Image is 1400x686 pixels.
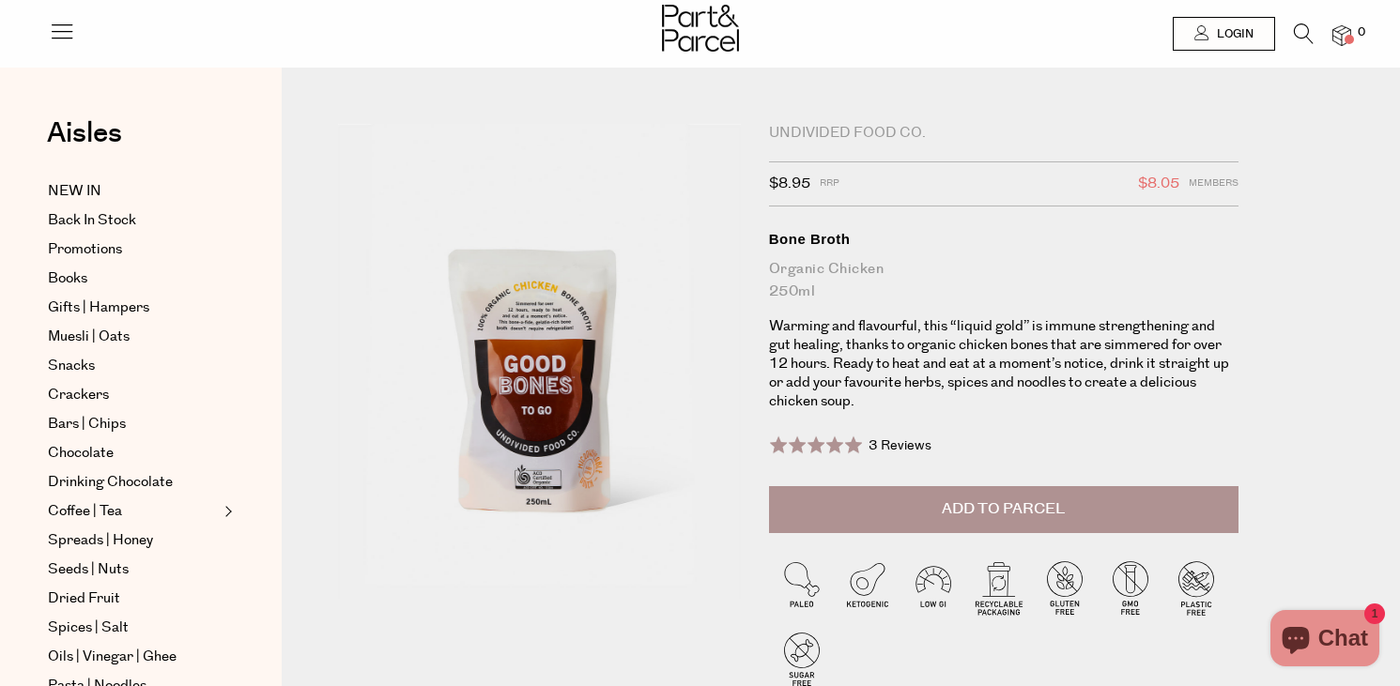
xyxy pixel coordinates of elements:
a: Back In Stock [48,209,219,232]
span: Members [1189,172,1238,196]
span: $8.05 [1138,172,1179,196]
div: Organic Chicken 250ml [769,258,1238,303]
span: Drinking Chocolate [48,471,173,494]
span: RRP [820,172,839,196]
span: Muesli | Oats [48,326,130,348]
img: P_P-ICONS-Live_Bec_V11_Paleo.svg [769,555,835,620]
a: Muesli | Oats [48,326,219,348]
span: 0 [1353,24,1370,41]
span: Coffee | Tea [48,500,122,523]
img: P_P-ICONS-Live_Bec_V11_Low_Gi.svg [900,555,966,620]
span: 3 Reviews [869,436,931,455]
img: P_P-ICONS-Live_Bec_V11_GMO_Free.svg [1098,555,1163,620]
a: Crackers [48,384,219,406]
a: Bars | Chips [48,413,219,435]
a: Aisles [47,119,122,166]
a: Books [48,267,219,290]
img: P_P-ICONS-Live_Bec_V11_Ketogenic.svg [835,555,900,620]
a: Gifts | Hampers [48,297,219,319]
p: Warming and flavourful, this “liquid gold” is immune strengthening and gut healing, thanks to org... [769,317,1238,411]
span: NEW IN [48,180,101,203]
span: Bars | Chips [48,413,126,435]
a: Spices | Salt [48,617,219,639]
span: Oils | Vinegar | Ghee [48,646,177,668]
span: $8.95 [769,172,810,196]
span: Add to Parcel [942,498,1065,520]
img: Bone Broth [338,124,741,599]
img: P_P-ICONS-Live_Bec_V11_Recyclable_Packaging.svg [966,555,1032,620]
inbox-online-store-chat: Shopify online store chat [1265,610,1385,671]
span: Gifts | Hampers [48,297,149,319]
span: Snacks [48,355,95,377]
div: Undivided Food Co. [769,124,1238,143]
span: Crackers [48,384,109,406]
span: Seeds | Nuts [48,558,129,581]
button: Add to Parcel [769,486,1238,533]
a: Chocolate [48,442,219,465]
span: Aisles [47,113,122,154]
span: Spreads | Honey [48,529,153,552]
span: Spices | Salt [48,617,129,639]
a: Snacks [48,355,219,377]
a: Spreads | Honey [48,529,219,552]
span: Promotions [48,238,122,261]
span: Dried Fruit [48,587,120,610]
span: Back In Stock [48,209,136,232]
span: Chocolate [48,442,114,465]
a: Coffee | Tea [48,500,219,523]
a: Promotions [48,238,219,261]
span: Login [1212,26,1254,42]
button: Expand/Collapse Coffee | Tea [220,500,233,523]
img: P_P-ICONS-Live_Bec_V11_Plastic_Free.svg [1163,555,1229,620]
a: Drinking Chocolate [48,471,219,494]
span: Books [48,267,87,290]
div: Bone Broth [769,230,1238,249]
img: Part&Parcel [662,5,739,52]
a: NEW IN [48,180,219,203]
a: 0 [1332,25,1351,45]
a: Login [1173,17,1275,51]
a: Dried Fruit [48,587,219,610]
a: Oils | Vinegar | Ghee [48,646,219,668]
a: Seeds | Nuts [48,558,219,581]
img: P_P-ICONS-Live_Bec_V11_Gluten_Free.svg [1032,555,1098,620]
